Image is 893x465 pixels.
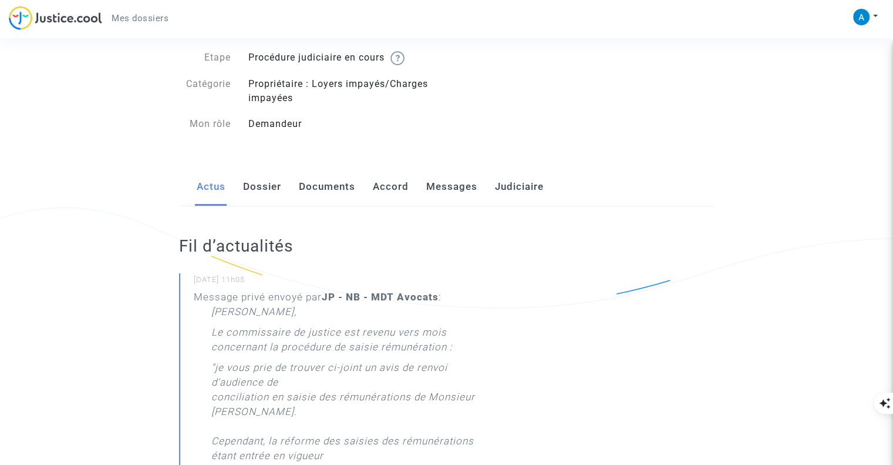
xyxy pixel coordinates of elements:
b: JP - NB - MDT Avocats [322,291,439,303]
p: [PERSON_NAME], [211,305,296,325]
small: [DATE] 11h05 [194,275,500,290]
div: Propriétaire : Loyers impayés/Charges impayées [240,77,447,105]
div: Demandeur [240,117,447,131]
a: Mes dossiers [102,9,178,27]
img: jc-logo.svg [9,6,102,30]
h2: Fil d’actualités [179,236,500,256]
i: conciliation en saisie des rémunérations de Monsieur [PERSON_NAME]. [211,391,475,417]
div: Catégorie [170,77,240,105]
div: Procédure judiciaire en cours [240,51,447,65]
a: Messages [426,168,477,206]
i: je vous prie de trouver ci-joint un avis de renvoi d'audience de [211,362,447,388]
a: Actus [197,168,225,206]
img: help.svg [390,51,405,65]
a: Documents [299,168,355,206]
p: Le commissaire de justice est revenu vers mois concernant la procédure de saisie rémunération : [211,325,500,360]
span: Mes dossiers [112,13,169,24]
img: ACg8ocIoZ00CUmeCx3taY-emhX-7ivfJKFIoO59mzn_3V_QI=s96-c [853,9,870,25]
i: Cependant, la réforme des saisies des rémunérations étant entrée en vigueur [211,435,474,461]
a: Accord [373,168,409,206]
a: Dossier [243,168,281,206]
div: Mon rôle [170,117,240,131]
div: Etape [170,51,240,65]
a: Judiciaire [495,168,544,206]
